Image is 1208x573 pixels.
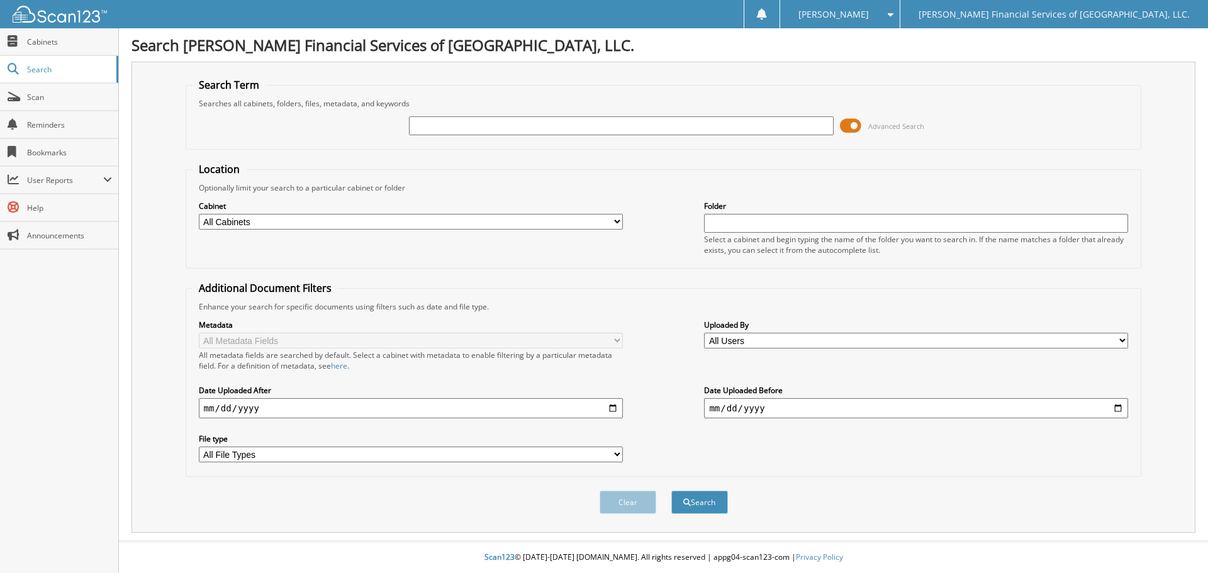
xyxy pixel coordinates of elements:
[27,92,112,103] span: Scan
[27,230,112,241] span: Announcements
[704,234,1128,255] div: Select a cabinet and begin typing the name of the folder you want to search in. If the name match...
[199,320,623,330] label: Metadata
[27,147,112,158] span: Bookmarks
[199,398,623,418] input: start
[704,320,1128,330] label: Uploaded By
[27,120,112,130] span: Reminders
[13,6,107,23] img: scan123-logo-white.svg
[193,182,1135,193] div: Optionally limit your search to a particular cabinet or folder
[193,98,1135,109] div: Searches all cabinets, folders, files, metadata, and keywords
[27,203,112,213] span: Help
[919,11,1190,18] span: [PERSON_NAME] Financial Services of [GEOGRAPHIC_DATA], LLC.
[199,385,623,396] label: Date Uploaded After
[119,542,1208,573] div: © [DATE]-[DATE] [DOMAIN_NAME]. All rights reserved | appg04-scan123-com |
[704,201,1128,211] label: Folder
[798,11,869,18] span: [PERSON_NAME]
[193,281,338,295] legend: Additional Document Filters
[193,162,246,176] legend: Location
[193,78,266,92] legend: Search Term
[600,491,656,514] button: Clear
[199,201,623,211] label: Cabinet
[193,301,1135,312] div: Enhance your search for specific documents using filters such as date and file type.
[484,552,515,562] span: Scan123
[331,360,347,371] a: here
[27,36,112,47] span: Cabinets
[796,552,843,562] a: Privacy Policy
[1145,513,1208,573] iframe: Chat Widget
[27,175,103,186] span: User Reports
[199,433,623,444] label: File type
[671,491,728,514] button: Search
[704,398,1128,418] input: end
[704,385,1128,396] label: Date Uploaded Before
[27,64,110,75] span: Search
[868,121,924,131] span: Advanced Search
[131,35,1195,55] h1: Search [PERSON_NAME] Financial Services of [GEOGRAPHIC_DATA], LLC.
[199,350,623,371] div: All metadata fields are searched by default. Select a cabinet with metadata to enable filtering b...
